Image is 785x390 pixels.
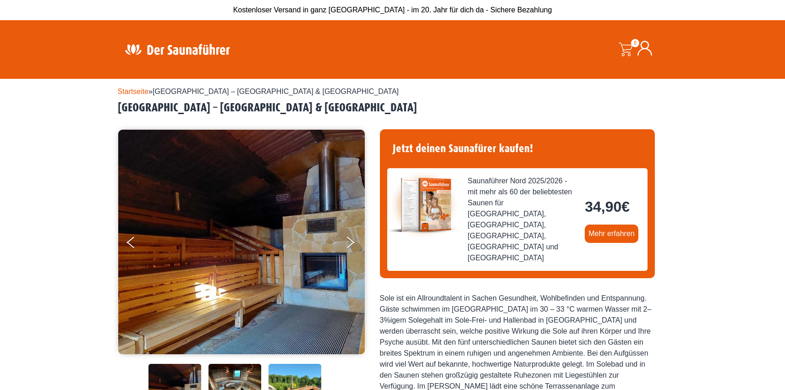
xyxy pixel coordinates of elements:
[153,88,399,95] span: [GEOGRAPHIC_DATA] – [GEOGRAPHIC_DATA] & [GEOGRAPHIC_DATA]
[585,225,638,243] a: Mehr erfahren
[387,168,461,242] img: der-saunafuehrer-2025-nord.jpg
[345,233,368,256] button: Next
[631,39,639,47] span: 0
[118,88,399,95] span: »
[585,198,630,215] bdi: 34,90
[468,176,578,264] span: Saunaführer Nord 2025/2026 - mit mehr als 60 der beliebtesten Saunen für [GEOGRAPHIC_DATA], [GEOG...
[233,6,552,14] span: Kostenloser Versand in ganz [GEOGRAPHIC_DATA] - im 20. Jahr für dich da - Sichere Bezahlung
[387,137,648,161] h4: Jetzt deinen Saunafürer kaufen!
[118,101,668,115] h2: [GEOGRAPHIC_DATA] – [GEOGRAPHIC_DATA] & [GEOGRAPHIC_DATA]
[621,198,630,215] span: €
[127,233,150,256] button: Previous
[118,88,149,95] a: Startseite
